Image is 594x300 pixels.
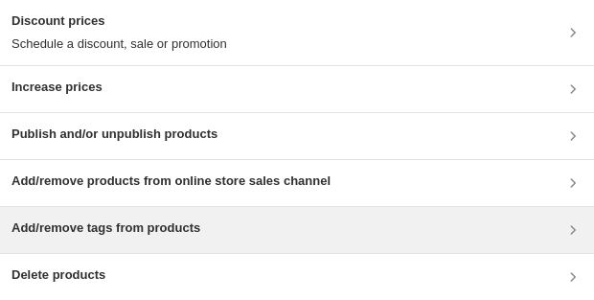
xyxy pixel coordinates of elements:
[11,12,227,31] h3: Discount prices
[11,172,331,191] h3: Add/remove products from online store sales channel
[11,125,217,144] h3: Publish and/or unpublish products
[11,35,227,54] p: Schedule a discount, sale or promotion
[11,219,200,238] h3: Add/remove tags from products
[11,78,103,97] h3: Increase prices
[11,265,105,285] h3: Delete products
